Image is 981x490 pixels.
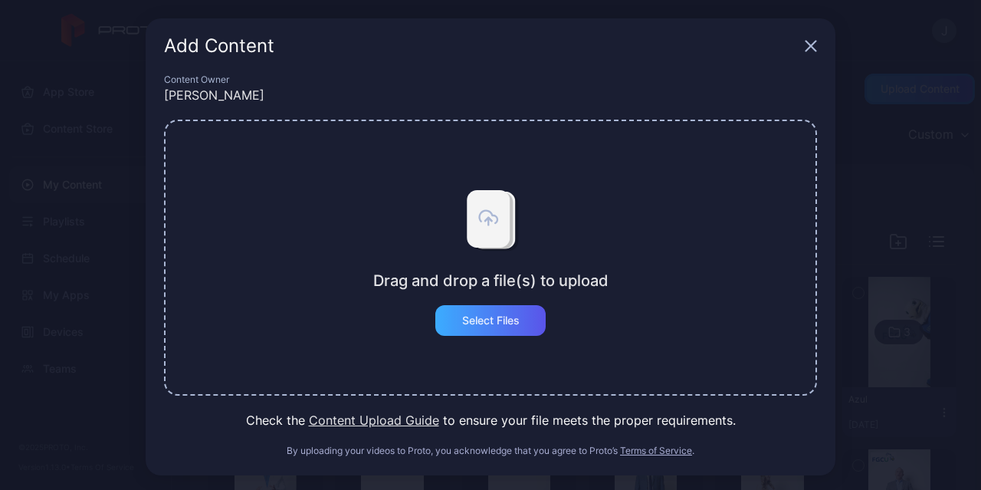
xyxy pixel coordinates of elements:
[462,314,520,327] div: Select Files
[164,37,799,55] div: Add Content
[164,74,817,86] div: Content Owner
[309,411,439,429] button: Content Upload Guide
[164,411,817,429] div: Check the to ensure your file meets the proper requirements.
[373,271,609,290] div: Drag and drop a file(s) to upload
[164,86,817,104] div: [PERSON_NAME]
[435,305,546,336] button: Select Files
[164,445,817,457] div: By uploading your videos to Proto, you acknowledge that you agree to Proto’s .
[620,445,692,457] button: Terms of Service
